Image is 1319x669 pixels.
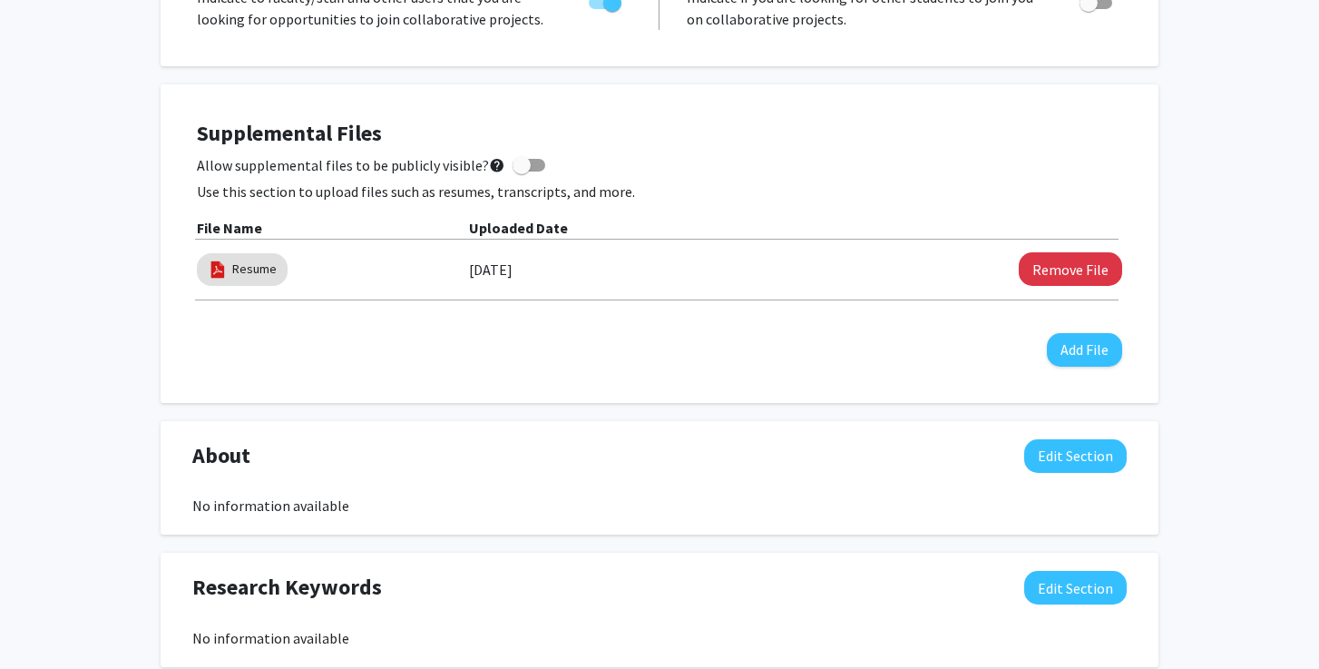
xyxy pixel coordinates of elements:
[1019,252,1122,286] button: Remove Resume File
[489,154,505,176] mat-icon: help
[197,154,505,176] span: Allow supplemental files to be publicly visible?
[1047,333,1122,367] button: Add File
[1024,571,1127,605] button: Edit Research Keywords
[197,219,262,237] b: File Name
[192,439,250,472] span: About
[1024,439,1127,473] button: Edit About
[192,627,1127,649] div: No information available
[192,571,382,604] span: Research Keywords
[14,587,77,655] iframe: Chat
[192,495,1127,517] div: No information available
[197,121,1122,147] h4: Supplemental Files
[197,181,1122,202] p: Use this section to upload files such as resumes, transcripts, and more.
[208,260,228,280] img: pdf_icon.png
[469,219,568,237] b: Uploaded Date
[469,254,513,285] label: [DATE]
[232,260,277,279] a: Resume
